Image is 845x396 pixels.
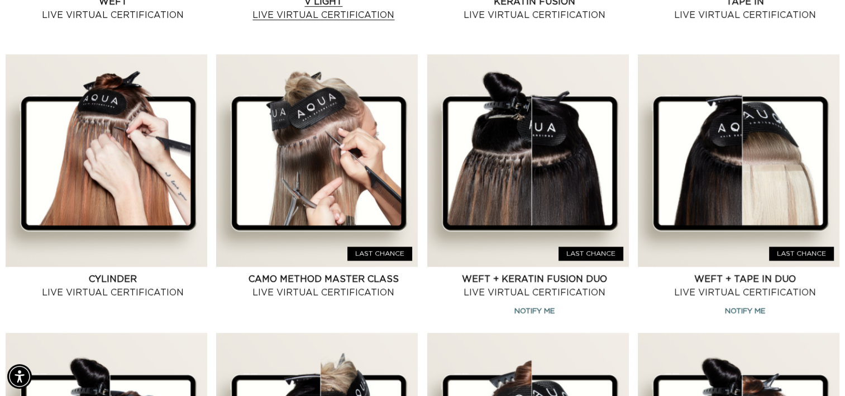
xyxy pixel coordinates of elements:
a: Weft + Keratin Fusion Duo Live Virtual Certification [440,272,629,299]
a: CAMO Method Master Class Live Virtual Certification [229,272,418,299]
iframe: Chat Widget [789,342,845,396]
a: Cylinder Live Virtual Certification [18,272,207,299]
a: Weft + Tape in Duo Live Virtual Certification [651,272,839,299]
div: Accessibility Menu [7,364,32,389]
